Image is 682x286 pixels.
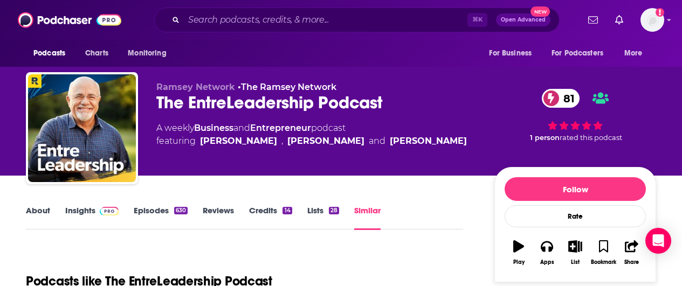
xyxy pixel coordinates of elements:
[156,82,235,92] span: Ramsey Network
[553,89,580,108] span: 81
[307,205,339,230] a: Lists28
[200,135,277,148] a: Ken Coleman
[281,135,283,148] span: ,
[33,46,65,61] span: Podcasts
[238,82,336,92] span: •
[560,134,622,142] span: rated this podcast
[624,46,643,61] span: More
[589,233,617,272] button: Bookmark
[369,135,385,148] span: and
[640,8,664,32] img: User Profile
[618,233,646,272] button: Share
[184,11,467,29] input: Search podcasts, credits, & more...
[545,43,619,64] button: open menu
[174,207,188,214] div: 630
[584,11,602,29] a: Show notifications dropdown
[591,259,616,266] div: Bookmark
[134,205,188,230] a: Episodes630
[505,233,533,272] button: Play
[531,6,550,17] span: New
[120,43,180,64] button: open menu
[194,123,233,133] a: Business
[656,8,664,17] svg: Add a profile image
[28,74,136,182] img: The EntreLeadership Podcast
[513,259,525,266] div: Play
[505,205,646,227] div: Rate
[640,8,664,32] button: Show profile menu
[18,10,121,30] img: Podchaser - Follow, Share and Rate Podcasts
[505,177,646,201] button: Follow
[78,43,115,64] a: Charts
[561,233,589,272] button: List
[241,82,336,92] a: The Ramsey Network
[533,233,561,272] button: Apps
[494,82,656,149] div: 81 1 personrated this podcast
[552,46,603,61] span: For Podcasters
[571,259,580,266] div: List
[489,46,532,61] span: For Business
[329,207,339,214] div: 28
[100,207,119,215] img: Podchaser Pro
[390,135,467,148] div: [PERSON_NAME]
[283,207,292,214] div: 14
[287,135,364,148] a: Daniel Tardy
[611,11,628,29] a: Show notifications dropdown
[640,8,664,32] span: Logged in as KTMSseat4
[617,43,656,64] button: open menu
[354,205,381,230] a: Similar
[250,123,311,133] a: Entrepreneur
[203,205,234,230] a: Reviews
[481,43,545,64] button: open menu
[85,46,108,61] span: Charts
[645,228,671,254] div: Open Intercom Messenger
[530,134,560,142] span: 1 person
[624,259,639,266] div: Share
[233,123,250,133] span: and
[542,89,580,108] a: 81
[128,46,166,61] span: Monitoring
[467,13,487,27] span: ⌘ K
[154,8,560,32] div: Search podcasts, credits, & more...
[65,205,119,230] a: InsightsPodchaser Pro
[249,205,292,230] a: Credits14
[26,43,79,64] button: open menu
[501,17,546,23] span: Open Advanced
[156,122,467,148] div: A weekly podcast
[540,259,554,266] div: Apps
[496,13,550,26] button: Open AdvancedNew
[156,135,467,148] span: featuring
[26,205,50,230] a: About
